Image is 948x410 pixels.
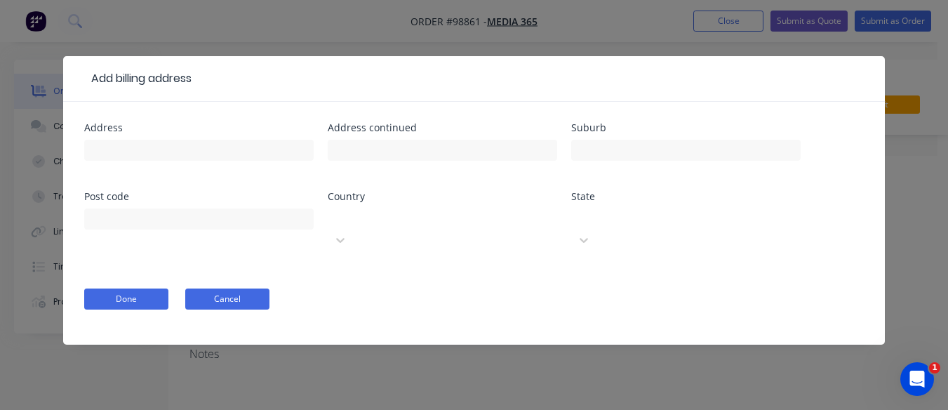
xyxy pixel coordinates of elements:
[84,70,192,87] div: Add billing address
[185,289,269,310] button: Cancel
[328,192,557,201] div: Country
[84,123,314,133] div: Address
[575,226,695,241] div: Select...
[332,226,451,241] div: Select...
[84,192,314,201] div: Post code
[571,123,801,133] div: Suburb
[900,362,934,396] iframe: Intercom live chat
[84,289,168,310] button: Done
[328,123,557,133] div: Address continued
[571,192,801,201] div: State
[929,362,940,373] span: 1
